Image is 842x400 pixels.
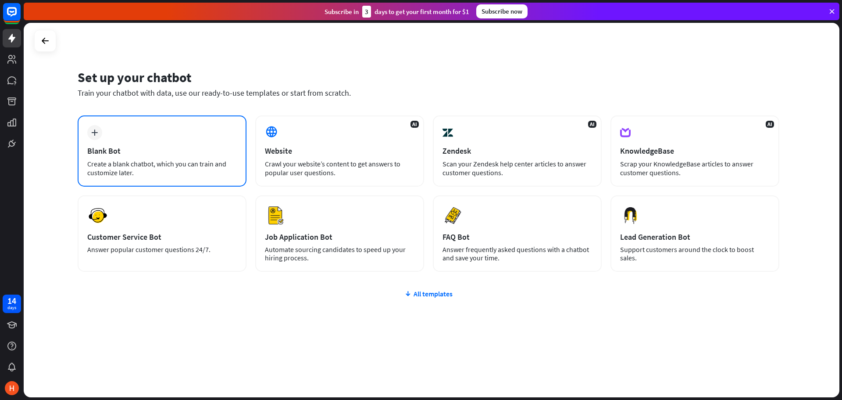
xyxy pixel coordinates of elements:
div: Customer Service Bot [87,232,237,242]
div: Subscribe in days to get your first month for $1 [325,6,469,18]
div: Answer frequently asked questions with a chatbot and save your time. [442,245,592,262]
div: Website [265,146,414,156]
div: days [7,305,16,311]
div: Lead Generation Bot [620,232,770,242]
span: AI [766,121,774,128]
div: Zendesk [442,146,592,156]
div: Crawl your website’s content to get answers to popular user questions. [265,159,414,177]
div: Scrap your KnowledgeBase articles to answer customer questions. [620,159,770,177]
div: Train your chatbot with data, use our ready-to-use templates or start from scratch. [78,88,779,98]
div: 14 [7,297,16,305]
div: Set up your chatbot [78,69,779,86]
span: AI [588,121,596,128]
div: Scan your Zendesk help center articles to answer customer questions. [442,159,592,177]
div: Subscribe now [476,4,528,18]
i: plus [91,130,98,136]
div: Support customers around the clock to boost sales. [620,245,770,262]
a: 14 days [3,295,21,313]
div: Answer popular customer questions 24/7. [87,245,237,254]
div: All templates [78,289,779,298]
div: Create a blank chatbot, which you can train and customize later. [87,159,237,177]
button: Open LiveChat chat widget [7,4,33,30]
div: Blank Bot [87,146,237,156]
div: Automate sourcing candidates to speed up your hiring process. [265,245,414,262]
div: KnowledgeBase [620,146,770,156]
span: AI [410,121,419,128]
div: FAQ Bot [442,232,592,242]
div: Job Application Bot [265,232,414,242]
div: 3 [362,6,371,18]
